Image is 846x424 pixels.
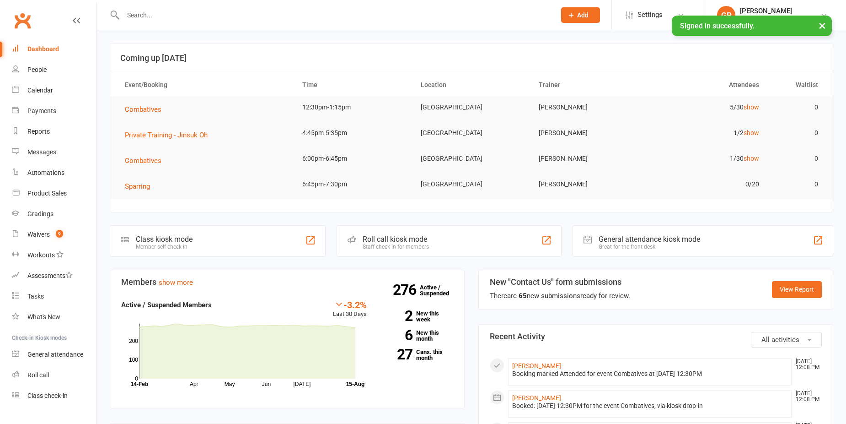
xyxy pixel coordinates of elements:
div: Reports [27,128,50,135]
div: There are new submissions ready for review. [490,290,630,301]
div: General attendance [27,351,83,358]
span: All activities [761,336,799,344]
div: Product Sales [27,190,67,197]
a: Clubworx [11,9,34,32]
div: Great for the front desk [599,244,700,250]
a: Workouts [12,245,96,266]
span: Signed in successfully. [680,22,755,30]
span: Combatives [125,157,161,165]
th: Time [294,73,412,97]
span: Settings [637,5,663,25]
a: 2New this week [380,310,453,322]
td: 1/2 [649,122,767,144]
h3: Recent Activity [490,332,822,341]
a: [PERSON_NAME] [512,362,561,370]
div: Messages [27,148,56,156]
span: Add [577,11,589,19]
th: Waitlist [767,73,826,97]
th: Event/Booking [117,73,294,97]
td: [PERSON_NAME] [530,148,649,169]
a: View Report [772,281,822,298]
div: Payments [27,107,56,114]
a: Dashboard [12,39,96,60]
a: [PERSON_NAME] [512,394,561,402]
a: General attendance kiosk mode [12,344,96,365]
div: Assessments [27,272,73,279]
div: -3.2% [333,299,367,310]
button: All activities [751,332,822,348]
td: 0 [767,122,826,144]
div: Krav Maga Defence Institute [740,15,820,23]
a: 276Active / Suspended [420,277,460,303]
input: Search... [120,9,549,22]
div: Calendar [27,87,53,94]
div: Booking marked Attended for event Combatives at [DATE] 12:30PM [512,370,787,378]
button: × [814,16,830,35]
a: show more [159,278,193,287]
th: Location [412,73,531,97]
a: 6New this month [380,330,453,342]
div: Class kiosk mode [136,235,193,244]
div: Workouts [27,251,55,259]
td: 0/20 [649,174,767,195]
div: GP [717,6,735,24]
div: Staff check-in for members [363,244,429,250]
div: Class check-in [27,392,68,399]
div: General attendance kiosk mode [599,235,700,244]
span: 9 [56,230,63,238]
time: [DATE] 12:08 PM [791,359,821,370]
div: What's New [27,313,60,321]
td: 4:45pm-5:35pm [294,122,412,144]
h3: Members [121,277,453,287]
div: Roll call kiosk mode [363,235,429,244]
a: 27Canx. this month [380,349,453,361]
td: [GEOGRAPHIC_DATA] [412,97,531,118]
td: 0 [767,148,826,169]
strong: 65 [519,292,527,300]
a: Roll call [12,365,96,386]
button: Combatives [125,104,168,115]
div: Booked: [DATE] 12:30PM for the event Combatives, via kiosk drop-in [512,402,787,410]
td: 12:30pm-1:15pm [294,97,412,118]
a: Tasks [12,286,96,307]
a: Payments [12,101,96,121]
h3: New "Contact Us" form submissions [490,277,630,287]
a: Calendar [12,80,96,101]
div: Waivers [27,231,50,238]
a: Reports [12,121,96,142]
button: Private Training - Jinsuk Oh [125,130,214,141]
td: 0 [767,97,826,118]
a: Class kiosk mode [12,386,96,406]
a: What's New [12,307,96,327]
a: show [744,129,759,136]
span: Combatives [125,105,161,114]
time: [DATE] 12:08 PM [791,391,821,402]
h3: Coming up [DATE] [120,54,823,63]
strong: 276 [393,283,420,297]
strong: 27 [380,348,412,361]
button: Combatives [125,155,168,166]
div: People [27,66,47,73]
a: Gradings [12,204,96,224]
a: show [744,103,759,111]
th: Attendees [649,73,767,97]
button: Sparring [125,181,156,192]
a: Product Sales [12,183,96,204]
div: Member self check-in [136,244,193,250]
a: Waivers 9 [12,224,96,245]
td: [PERSON_NAME] [530,174,649,195]
td: [PERSON_NAME] [530,122,649,144]
td: 6:45pm-7:30pm [294,174,412,195]
a: show [744,155,759,162]
a: Automations [12,163,96,183]
a: People [12,60,96,80]
div: [PERSON_NAME] [740,7,820,15]
div: Automations [27,169,64,176]
strong: Active / Suspended Members [121,301,212,309]
td: 0 [767,174,826,195]
div: Last 30 Days [333,299,367,319]
td: [GEOGRAPHIC_DATA] [412,174,531,195]
td: 5/30 [649,97,767,118]
span: Private Training - Jinsuk Oh [125,131,208,139]
th: Trainer [530,73,649,97]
